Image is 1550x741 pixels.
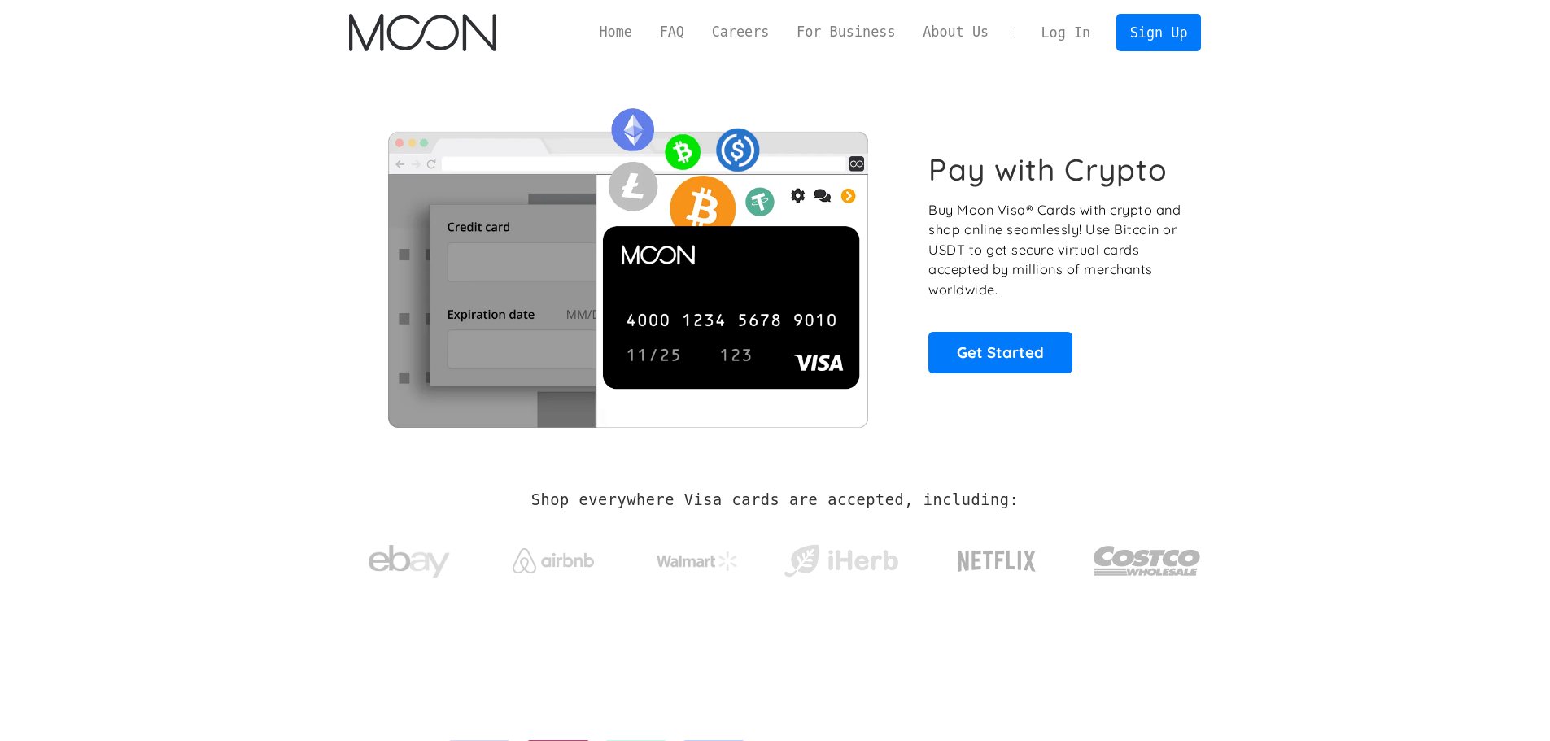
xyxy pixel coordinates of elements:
img: Moon Logo [349,14,496,51]
h1: Pay with Crypto [928,151,1168,188]
a: For Business [783,22,909,42]
img: Moon Cards let you spend your crypto anywhere Visa is accepted. [349,97,906,427]
a: Walmart [636,535,758,579]
a: Sign Up [1116,14,1201,50]
img: Walmart [657,551,738,571]
a: Get Started [928,332,1072,373]
a: Airbnb [492,532,613,582]
img: ebay [369,536,450,587]
a: ebay [349,520,470,595]
h2: Shop everywhere Visa cards are accepted, including: [531,491,1019,509]
a: About Us [909,22,1002,42]
a: FAQ [646,22,698,42]
a: home [349,14,496,51]
a: Costco [1093,514,1202,599]
a: Careers [698,22,783,42]
img: Airbnb [513,548,594,573]
img: Costco [1093,530,1202,591]
img: iHerb [780,540,902,582]
p: Buy Moon Visa® Cards with crypto and shop online seamlessly! Use Bitcoin or USDT to get secure vi... [928,200,1183,300]
img: Netflix [956,541,1037,582]
a: Log In [1028,15,1104,50]
a: Home [586,22,646,42]
a: Netflix [924,525,1070,590]
a: iHerb [780,524,902,591]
